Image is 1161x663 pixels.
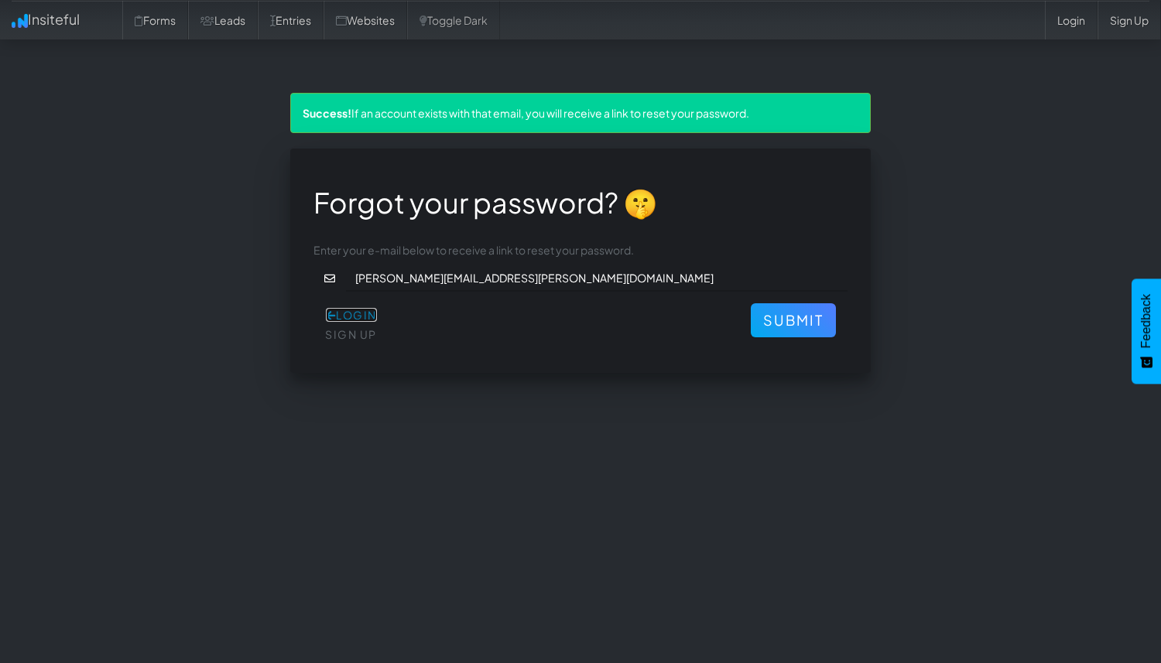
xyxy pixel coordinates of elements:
[1139,294,1153,348] span: Feedback
[407,1,500,39] a: Toggle Dark
[290,93,871,133] div: If an account exists with that email, you will receive a link to reset your password.
[1132,279,1161,384] button: Feedback - Show survey
[12,14,28,28] img: icon.png
[1045,1,1098,39] a: Login
[122,1,188,39] a: Forms
[303,106,351,120] strong: Success!
[324,1,407,39] a: Websites
[751,303,836,337] button: Submit
[313,187,848,218] h1: Forgot your password? 🤫
[313,242,848,258] p: Enter your e-mail below to receive a link to reset your password.
[325,327,377,341] a: Sign Up
[258,1,324,39] a: Entries
[326,308,377,322] a: Login
[346,265,848,292] input: john@doe.com
[188,1,258,39] a: Leads
[1098,1,1161,39] a: Sign Up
